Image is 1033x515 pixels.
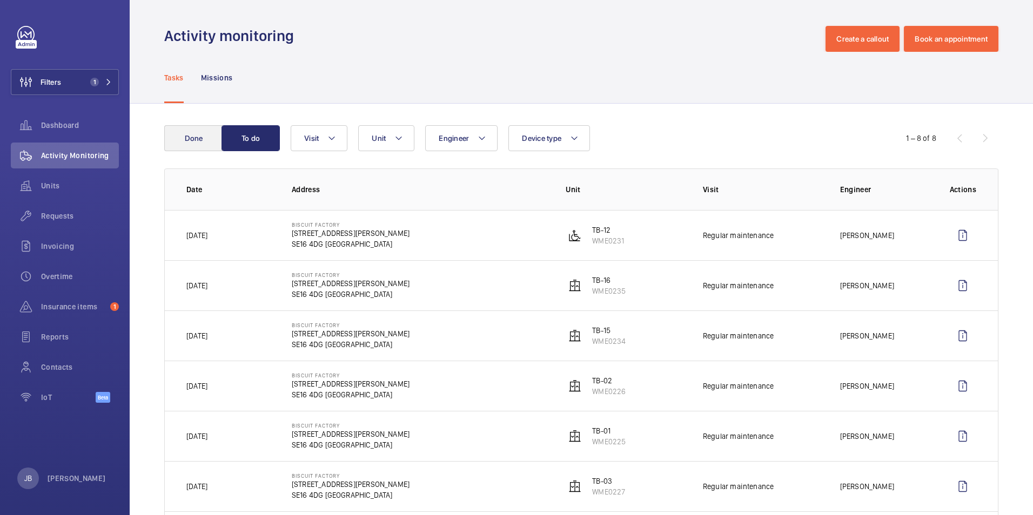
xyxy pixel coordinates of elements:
[292,479,410,490] p: [STREET_ADDRESS][PERSON_NAME]
[840,431,894,442] p: [PERSON_NAME]
[568,480,581,493] img: elevator.svg
[950,184,976,195] p: Actions
[592,286,626,296] p: WME0235
[48,473,106,484] p: [PERSON_NAME]
[90,78,99,86] span: 1
[186,431,207,442] p: [DATE]
[201,72,233,83] p: Missions
[840,481,894,492] p: [PERSON_NAME]
[826,26,900,52] button: Create a callout
[41,77,61,87] span: Filters
[292,389,410,400] p: SE16 4DG [GEOGRAPHIC_DATA]
[592,325,626,336] p: TB-15
[840,230,894,241] p: [PERSON_NAME]
[304,134,319,143] span: Visit
[292,422,410,429] p: Biscuit Factory
[566,184,686,195] p: Unit
[703,481,774,492] p: Regular maintenance
[703,184,823,195] p: Visit
[292,472,410,479] p: Biscuit Factory
[292,239,410,249] p: SE16 4DG [GEOGRAPHIC_DATA]
[703,280,774,291] p: Regular maintenance
[186,280,207,291] p: [DATE]
[703,230,774,241] p: Regular maintenance
[292,372,410,378] p: Biscuit Factory
[164,125,223,151] button: Done
[840,184,933,195] p: Engineer
[592,476,625,486] p: TB-03
[568,430,581,443] img: elevator.svg
[24,473,32,484] p: JB
[41,301,106,312] span: Insurance items
[292,322,410,328] p: Biscuit Factory
[592,225,624,235] p: TB-12
[41,392,96,403] span: IoT
[96,392,110,403] span: Beta
[840,330,894,341] p: [PERSON_NAME]
[186,330,207,341] p: [DATE]
[222,125,280,151] button: To do
[110,302,119,311] span: 1
[522,134,561,143] span: Device type
[41,211,119,221] span: Requests
[11,69,119,95] button: Filters1
[840,381,894,391] p: [PERSON_NAME]
[292,339,410,350] p: SE16 4DG [GEOGRAPHIC_DATA]
[358,125,414,151] button: Unit
[186,481,207,492] p: [DATE]
[906,133,936,144] div: 1 – 8 of 8
[292,278,410,289] p: [STREET_ADDRESS][PERSON_NAME]
[292,378,410,389] p: [STREET_ADDRESS][PERSON_NAME]
[904,26,998,52] button: Book an appointment
[508,125,590,151] button: Device type
[592,275,626,286] p: TB-16
[425,125,498,151] button: Engineer
[439,134,469,143] span: Engineer
[41,241,119,252] span: Invoicing
[292,439,410,450] p: SE16 4DG [GEOGRAPHIC_DATA]
[592,386,626,397] p: WME0226
[568,380,581,392] img: elevator.svg
[292,429,410,439] p: [STREET_ADDRESS][PERSON_NAME]
[186,230,207,241] p: [DATE]
[41,362,119,372] span: Contacts
[292,184,548,195] p: Address
[592,436,626,447] p: WME0225
[292,328,410,339] p: [STREET_ADDRESS][PERSON_NAME]
[840,280,894,291] p: [PERSON_NAME]
[41,331,119,342] span: Reports
[292,221,410,228] p: Biscuit Factory
[592,235,624,246] p: WME0231
[292,228,410,239] p: [STREET_ADDRESS][PERSON_NAME]
[703,381,774,391] p: Regular maintenance
[703,431,774,442] p: Regular maintenance
[41,150,119,161] span: Activity Monitoring
[592,425,626,436] p: TB-01
[292,490,410,500] p: SE16 4DG [GEOGRAPHIC_DATA]
[41,180,119,191] span: Units
[164,72,184,83] p: Tasks
[568,229,581,242] img: platform_lift.svg
[568,279,581,292] img: elevator.svg
[164,26,300,46] h1: Activity monitoring
[291,125,347,151] button: Visit
[292,272,410,278] p: Biscuit Factory
[592,486,625,497] p: WME0227
[186,184,274,195] p: Date
[186,381,207,391] p: [DATE]
[703,330,774,341] p: Regular maintenance
[372,134,386,143] span: Unit
[592,375,626,386] p: TB-02
[592,336,626,347] p: WME0234
[568,329,581,342] img: elevator.svg
[41,271,119,282] span: Overtime
[292,289,410,300] p: SE16 4DG [GEOGRAPHIC_DATA]
[41,120,119,131] span: Dashboard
